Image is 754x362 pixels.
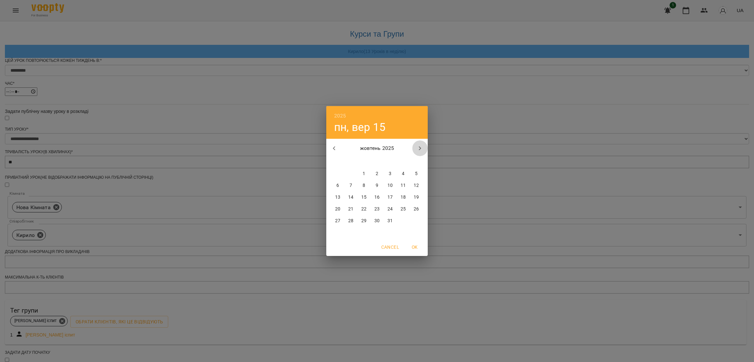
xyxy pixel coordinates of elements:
[397,158,409,165] span: сб
[332,191,344,203] button: 13
[336,182,339,189] p: 6
[384,158,396,165] span: пт
[358,191,370,203] button: 15
[415,171,418,177] p: 5
[358,180,370,191] button: 8
[363,182,365,189] p: 8
[332,180,344,191] button: 6
[404,241,425,253] button: OK
[345,215,357,227] button: 28
[401,206,406,212] p: 25
[410,191,422,203] button: 19
[358,203,370,215] button: 22
[334,120,386,134] button: пн, вер 15
[334,111,346,120] button: 2025
[384,215,396,227] button: 31
[361,218,367,224] p: 29
[387,206,393,212] p: 24
[361,194,367,201] p: 15
[371,168,383,180] button: 2
[387,194,393,201] p: 17
[414,206,419,212] p: 26
[371,215,383,227] button: 30
[397,203,409,215] button: 25
[374,218,380,224] p: 30
[410,180,422,191] button: 12
[414,182,419,189] p: 12
[348,218,353,224] p: 28
[389,171,391,177] p: 3
[379,241,402,253] button: Cancel
[335,194,340,201] p: 13
[358,158,370,165] span: ср
[384,191,396,203] button: 17
[397,180,409,191] button: 11
[371,180,383,191] button: 9
[387,182,393,189] p: 10
[376,171,378,177] p: 2
[342,144,412,152] p: жовтень 2025
[397,191,409,203] button: 18
[350,182,352,189] p: 7
[348,194,353,201] p: 14
[374,206,380,212] p: 23
[332,158,344,165] span: пн
[335,218,340,224] p: 27
[376,182,378,189] p: 9
[335,206,340,212] p: 20
[410,203,422,215] button: 26
[397,168,409,180] button: 4
[407,243,422,251] span: OK
[401,194,406,201] p: 18
[384,168,396,180] button: 3
[410,158,422,165] span: нд
[371,191,383,203] button: 16
[358,168,370,180] button: 1
[345,180,357,191] button: 7
[371,203,383,215] button: 23
[384,180,396,191] button: 10
[381,243,399,251] span: Cancel
[387,218,393,224] p: 31
[358,215,370,227] button: 29
[384,203,396,215] button: 24
[410,168,422,180] button: 5
[401,182,406,189] p: 11
[345,158,357,165] span: вт
[348,206,353,212] p: 21
[361,206,367,212] p: 22
[374,194,380,201] p: 16
[332,215,344,227] button: 27
[345,191,357,203] button: 14
[332,203,344,215] button: 20
[402,171,404,177] p: 4
[345,203,357,215] button: 21
[363,171,365,177] p: 1
[371,158,383,165] span: чт
[414,194,419,201] p: 19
